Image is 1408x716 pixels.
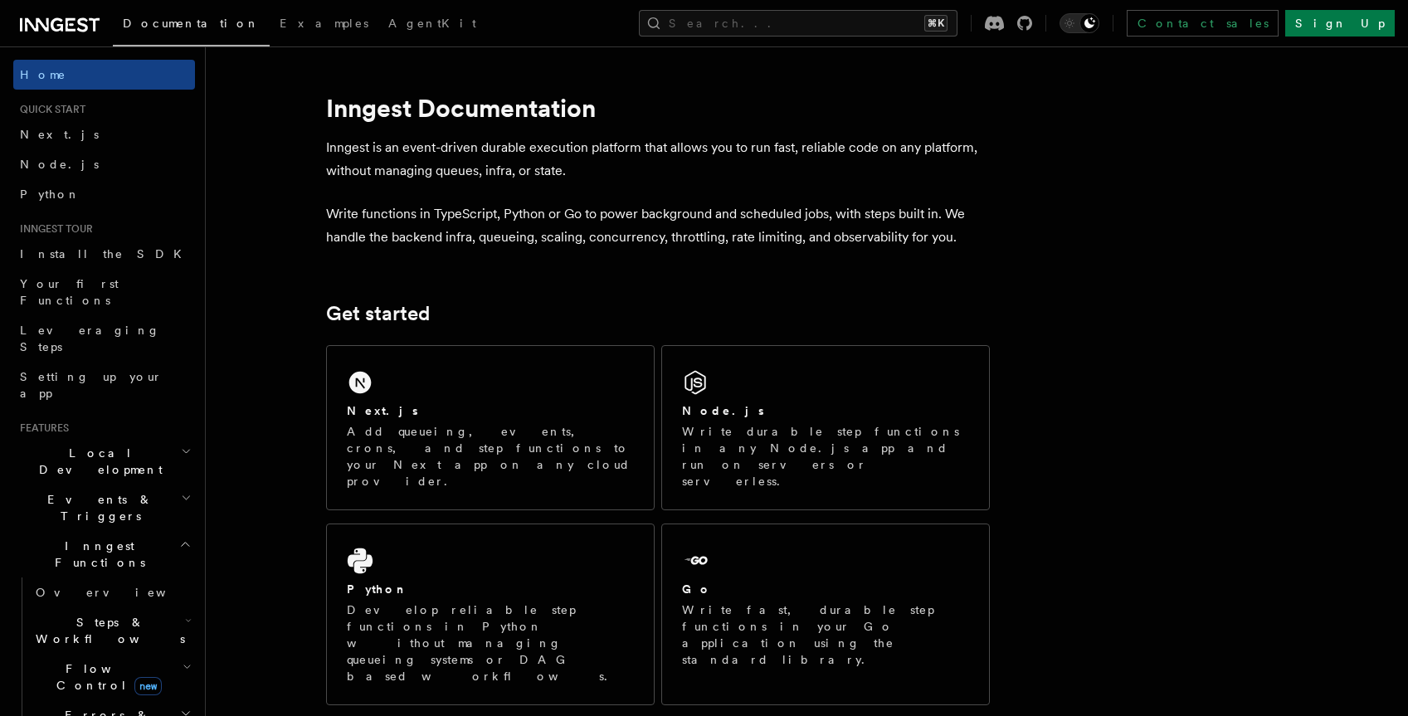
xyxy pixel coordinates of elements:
[20,188,80,201] span: Python
[682,423,969,490] p: Write durable step functions in any Node.js app and run on servers or serverless.
[326,93,990,123] h1: Inngest Documentation
[347,423,634,490] p: Add queueing, events, crons, and step functions to your Next app on any cloud provider.
[13,269,195,315] a: Your first Functions
[13,222,93,236] span: Inngest tour
[29,614,185,647] span: Steps & Workflows
[20,370,163,400] span: Setting up your app
[682,602,969,668] p: Write fast, durable step functions in your Go application using the standard library.
[347,602,634,684] p: Develop reliable step functions in Python without managing queueing systems or DAG based workflows.
[113,5,270,46] a: Documentation
[1127,10,1279,37] a: Contact sales
[13,538,179,571] span: Inngest Functions
[20,128,99,141] span: Next.js
[29,654,195,700] button: Flow Controlnew
[1060,13,1099,33] button: Toggle dark mode
[13,239,195,269] a: Install the SDK
[13,119,195,149] a: Next.js
[13,315,195,362] a: Leveraging Steps
[682,581,712,597] h2: Go
[134,677,162,695] span: new
[270,5,378,45] a: Examples
[29,607,195,654] button: Steps & Workflows
[347,581,408,597] h2: Python
[13,491,181,524] span: Events & Triggers
[29,577,195,607] a: Overview
[29,660,183,694] span: Flow Control
[639,10,957,37] button: Search...⌘K
[20,66,66,83] span: Home
[326,524,655,705] a: PythonDevelop reliable step functions in Python without managing queueing systems or DAG based wo...
[347,402,418,419] h2: Next.js
[326,136,990,183] p: Inngest is an event-driven durable execution platform that allows you to run fast, reliable code ...
[20,324,160,353] span: Leveraging Steps
[13,445,181,478] span: Local Development
[36,586,207,599] span: Overview
[13,421,69,435] span: Features
[13,485,195,531] button: Events & Triggers
[378,5,486,45] a: AgentKit
[326,202,990,249] p: Write functions in TypeScript, Python or Go to power background and scheduled jobs, with steps bu...
[13,60,195,90] a: Home
[326,345,655,510] a: Next.jsAdd queueing, events, crons, and step functions to your Next app on any cloud provider.
[661,345,990,510] a: Node.jsWrite durable step functions in any Node.js app and run on servers or serverless.
[13,103,85,116] span: Quick start
[13,179,195,209] a: Python
[20,247,192,261] span: Install the SDK
[326,302,430,325] a: Get started
[1285,10,1395,37] a: Sign Up
[13,531,195,577] button: Inngest Functions
[123,17,260,30] span: Documentation
[682,402,764,419] h2: Node.js
[20,277,119,307] span: Your first Functions
[13,149,195,179] a: Node.js
[388,17,476,30] span: AgentKit
[924,15,948,32] kbd: ⌘K
[20,158,99,171] span: Node.js
[13,362,195,408] a: Setting up your app
[13,438,195,485] button: Local Development
[661,524,990,705] a: GoWrite fast, durable step functions in your Go application using the standard library.
[280,17,368,30] span: Examples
